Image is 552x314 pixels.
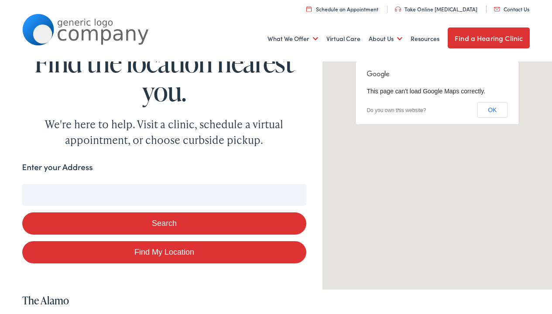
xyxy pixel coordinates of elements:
[306,6,312,12] img: utility icon
[477,102,507,118] button: OK
[369,23,402,55] a: About Us
[326,23,360,55] a: Virtual Care
[22,184,307,206] input: Enter your address or zip code
[494,5,529,13] a: Contact Us
[367,88,485,95] span: This page can't load Google Maps correctly.
[395,5,477,13] a: Take Online [MEDICAL_DATA]
[411,23,439,55] a: Resources
[22,161,93,174] label: Enter your Address
[22,48,307,106] h1: Find the location nearest you.
[306,5,378,13] a: Schedule an Appointment
[494,7,500,11] img: utility icon
[24,116,304,148] div: We're here to help. Visit a clinic, schedule a virtual appointment, or choose curbside pickup.
[267,23,318,55] a: What We Offer
[22,293,69,307] a: The Alamo
[22,241,307,263] a: Find My Location
[367,107,426,113] a: Do you own this website?
[427,164,448,185] div: The Alamo
[395,7,401,12] img: utility icon
[22,212,307,235] button: Search
[448,27,530,48] a: Find a Hearing Clinic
